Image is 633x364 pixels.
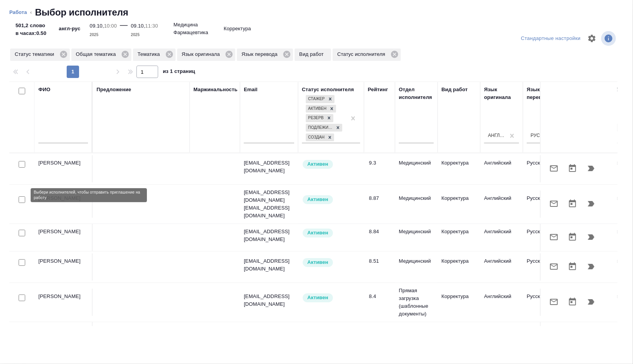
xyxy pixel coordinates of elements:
div: Статус исполнителя [302,86,354,94]
td: Английский [480,191,523,218]
div: Статус исполнителя [333,49,401,61]
button: Продолжить [582,159,600,178]
td: Медицинский [395,155,438,182]
div: Активен [306,105,328,113]
p: [EMAIL_ADDRESS][DOMAIN_NAME] [244,228,294,243]
td: [PERSON_NAME] [34,224,93,251]
div: Русский [531,132,548,139]
p: 10:00 [104,23,117,29]
td: Русский [523,289,566,316]
td: Медицинский [395,224,438,251]
input: Выбери исполнителей, чтобы отправить приглашение на работу [19,230,25,236]
p: Корректура [442,257,476,265]
div: Рейтинг [368,86,388,94]
td: [PERSON_NAME] [34,155,93,182]
button: Отправить предложение о работе [545,257,563,276]
p: Корректура [442,293,476,300]
input: Выбери исполнителей, чтобы отправить приглашение на работу [19,295,25,301]
div: ФИО [38,86,50,94]
button: Открыть календарь загрузки [563,293,582,311]
p: Общая тематика [76,50,119,58]
div: Стажер, Активен, Резерв, Подлежит внедрению, Создан [305,113,334,123]
input: Выбери исполнителей, чтобы отправить приглашение на работу [19,259,25,266]
div: split button [519,33,583,45]
p: Корректура [442,159,476,167]
div: 8.4 [369,293,391,300]
li: ‹ [30,9,32,16]
div: Рядовой исполнитель: назначай с учетом рейтинга [302,257,360,268]
span: Настроить таблицу [583,29,601,48]
td: [PERSON_NAME] [34,289,93,316]
p: Активен [307,160,328,168]
div: Язык оригинала [484,86,519,101]
input: Выбери исполнителей, чтобы отправить приглашение на работу [19,161,25,168]
button: Отправить предложение о работе [545,293,563,311]
div: Создан [306,133,326,142]
button: Открыть календарь загрузки [563,194,582,213]
div: Стажер, Активен, Резерв, Подлежит внедрению, Создан [305,104,337,114]
p: Статус исполнителя [337,50,388,58]
div: Предложение [97,86,131,94]
div: Маржинальность [193,86,238,94]
p: [EMAIL_ADDRESS][DOMAIN_NAME] [244,204,294,220]
p: Статус тематики [15,50,57,58]
p: [EMAIL_ADDRESS][DOMAIN_NAME] [244,189,294,204]
div: Общая тематика [71,49,131,61]
p: Вид работ [299,50,326,58]
div: 9.3 [369,159,391,167]
p: Корректура [442,194,476,202]
div: Вид работ [442,86,468,94]
button: Открыть календарь загрузки [563,257,582,276]
button: Отправить предложение о работе [545,228,563,246]
div: Email [244,86,257,94]
button: Открыть календарь загрузки [563,159,582,178]
p: 09.10, [90,23,104,29]
p: Активен [307,196,328,203]
h2: Выбор исполнителя [35,6,128,19]
td: Английский [480,155,523,182]
div: Подлежит внедрению [306,124,334,132]
td: Русский [523,191,566,218]
div: 8.84 [369,228,391,236]
span: Посмотреть информацию [601,31,617,46]
td: [PERSON_NAME] [34,322,93,349]
td: [PERSON_NAME] [34,191,93,218]
div: Стажер [306,95,326,103]
p: Медицина [174,21,198,29]
p: Язык перевода [241,50,280,58]
td: Медицинский [395,322,438,349]
div: Стажер, Активен, Резерв, Подлежит внедрению, Создан [305,94,335,104]
p: Тематика [138,50,163,58]
button: Продолжить [582,257,600,276]
a: Работа [9,9,27,15]
p: [EMAIL_ADDRESS][DOMAIN_NAME] [244,159,294,175]
td: Русский [523,155,566,182]
button: Отправить предложение о работе [545,159,563,178]
td: Медицинский [395,191,438,218]
div: Статус тематики [10,49,70,61]
span: из 1 страниц [163,67,195,78]
div: Стажер, Активен, Резерв, Подлежит внедрению, Создан [305,133,335,142]
button: Продолжить [582,194,600,213]
td: Русский [523,224,566,251]
td: Русский [523,253,566,281]
p: Корректура [442,228,476,236]
td: Медицинский [395,253,438,281]
div: Язык перевода [237,49,293,61]
p: [EMAIL_ADDRESS][DOMAIN_NAME] [244,257,294,273]
div: Стажер, Активен, Резерв, Подлежит внедрению, Создан [305,123,343,133]
div: Рядовой исполнитель: назначай с учетом рейтинга [302,159,360,170]
div: Рядовой исполнитель: назначай с учетом рейтинга [302,293,360,303]
p: Активен [307,229,328,237]
div: Отдел исполнителя [399,86,434,101]
button: Продолжить [582,228,600,246]
div: Рядовой исполнитель: назначай с учетом рейтинга [302,228,360,238]
div: Язык оригинала [177,49,236,61]
p: Корректура [224,25,251,33]
td: Английский [480,224,523,251]
p: Активен [307,294,328,302]
div: 8.51 [369,257,391,265]
div: Резерв [306,114,325,122]
td: Английский [480,253,523,281]
p: Активен [307,258,328,266]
